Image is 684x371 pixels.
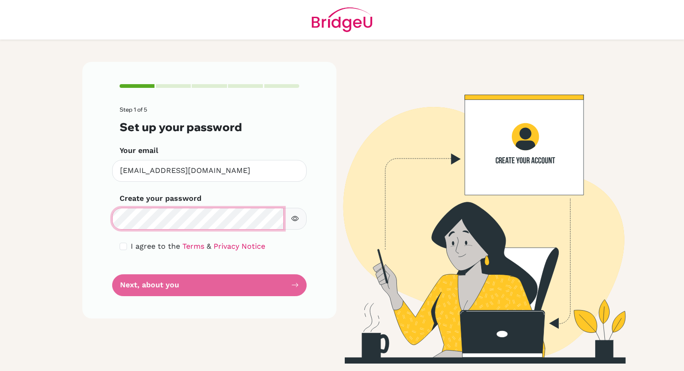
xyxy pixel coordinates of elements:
input: Insert your email* [112,160,307,182]
label: Your email [120,145,158,156]
h3: Set up your password [120,120,299,134]
label: Create your password [120,193,201,204]
span: & [207,242,211,251]
span: Step 1 of 5 [120,106,147,113]
a: Privacy Notice [214,242,265,251]
a: Terms [182,242,204,251]
span: I agree to the [131,242,180,251]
